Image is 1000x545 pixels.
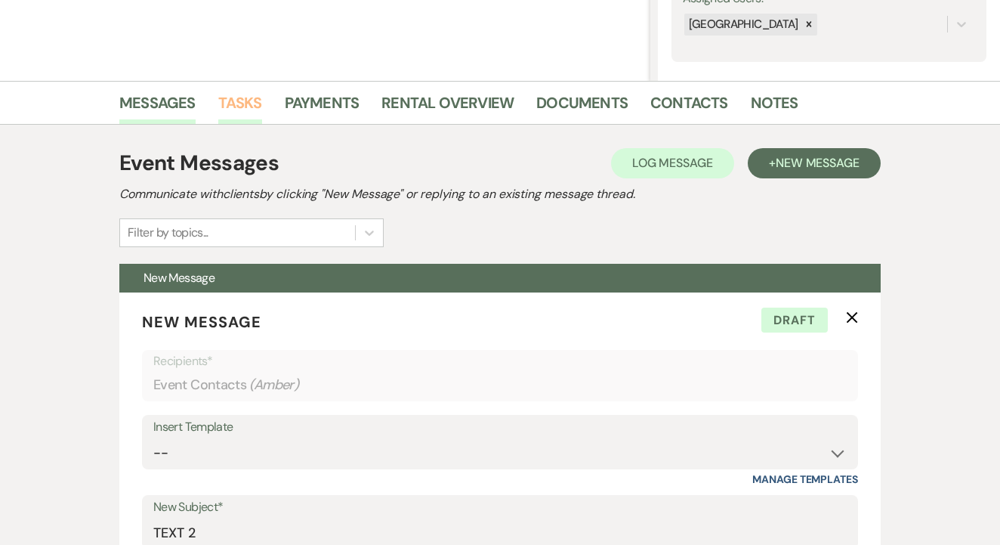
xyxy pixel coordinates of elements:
span: New Message [142,312,261,332]
a: Notes [751,91,798,124]
a: Manage Templates [752,472,858,486]
span: Draft [761,308,828,333]
a: Tasks [218,91,262,124]
span: ( Amber ) [249,375,300,395]
a: Contacts [650,91,728,124]
h1: Event Messages [119,147,279,179]
div: Event Contacts [153,370,847,400]
a: Payments [285,91,360,124]
span: New Message [776,155,860,171]
div: [GEOGRAPHIC_DATA] [684,14,801,36]
span: Log Message [632,155,713,171]
button: +New Message [748,148,881,178]
p: Recipients* [153,351,847,371]
label: New Subject* [153,497,847,519]
a: Documents [536,91,628,124]
a: Rental Overview [381,91,514,124]
div: Filter by topics... [128,224,208,242]
a: Messages [119,91,196,124]
span: New Message [144,270,215,286]
button: Log Message [611,148,734,178]
h2: Communicate with clients by clicking "New Message" or replying to an existing message thread. [119,185,881,203]
div: Insert Template [153,416,847,438]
